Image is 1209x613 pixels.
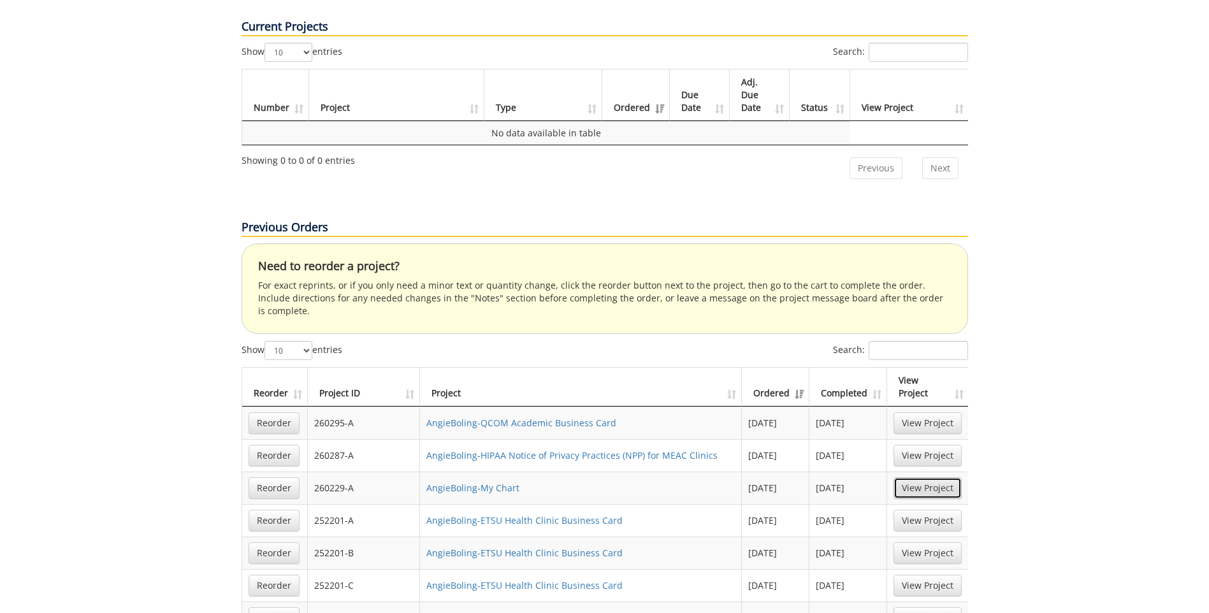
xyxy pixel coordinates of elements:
[264,43,312,62] select: Showentries
[809,504,887,537] td: [DATE]
[249,575,300,596] a: Reorder
[887,368,968,407] th: View Project: activate to sort column ascending
[790,69,850,121] th: Status: activate to sort column ascending
[426,449,718,461] a: AngieBoling-HIPAA Notice of Privacy Practices (NPP) for MEAC Clinics
[308,407,421,439] td: 260295-A
[242,219,968,237] p: Previous Orders
[484,69,602,121] th: Type: activate to sort column ascending
[869,43,968,62] input: Search:
[809,537,887,569] td: [DATE]
[308,537,421,569] td: 252201-B
[308,368,421,407] th: Project ID: activate to sort column ascending
[602,69,670,121] th: Ordered: activate to sort column ascending
[742,504,809,537] td: [DATE]
[809,439,887,472] td: [DATE]
[249,477,300,499] a: Reorder
[242,18,968,36] p: Current Projects
[833,43,968,62] label: Search:
[308,472,421,504] td: 260229-A
[242,69,309,121] th: Number: activate to sort column ascending
[258,260,952,273] h4: Need to reorder a project?
[242,149,355,167] div: Showing 0 to 0 of 0 entries
[894,575,962,596] a: View Project
[809,472,887,504] td: [DATE]
[249,445,300,466] a: Reorder
[869,341,968,360] input: Search:
[809,407,887,439] td: [DATE]
[426,482,519,494] a: AngieBoling-My Chart
[258,279,952,317] p: For exact reprints, or if you only need a minor text or quantity change, click the reorder button...
[308,439,421,472] td: 260287-A
[308,504,421,537] td: 252201-A
[742,472,809,504] td: [DATE]
[264,341,312,360] select: Showentries
[742,407,809,439] td: [DATE]
[894,412,962,434] a: View Project
[833,341,968,360] label: Search:
[742,537,809,569] td: [DATE]
[922,157,959,179] a: Next
[420,368,742,407] th: Project: activate to sort column ascending
[809,368,887,407] th: Completed: activate to sort column ascending
[426,579,623,591] a: AngieBoling-ETSU Health Clinic Business Card
[242,341,342,360] label: Show entries
[742,569,809,602] td: [DATE]
[850,69,968,121] th: View Project: activate to sort column ascending
[742,439,809,472] td: [DATE]
[426,547,623,559] a: AngieBoling-ETSU Health Clinic Business Card
[894,510,962,531] a: View Project
[242,121,851,145] td: No data available in table
[742,368,809,407] th: Ordered: activate to sort column ascending
[249,412,300,434] a: Reorder
[730,69,790,121] th: Adj. Due Date: activate to sort column ascending
[894,542,962,564] a: View Project
[242,368,308,407] th: Reorder: activate to sort column ascending
[249,542,300,564] a: Reorder
[894,445,962,466] a: View Project
[670,69,730,121] th: Due Date: activate to sort column ascending
[894,477,962,499] a: View Project
[308,569,421,602] td: 252201-C
[309,69,485,121] th: Project: activate to sort column ascending
[809,569,887,602] td: [DATE]
[242,43,342,62] label: Show entries
[249,510,300,531] a: Reorder
[850,157,902,179] a: Previous
[426,417,616,429] a: AngieBoling-QCOM Academic Business Card
[426,514,623,526] a: AngieBoling-ETSU Health Clinic Business Card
